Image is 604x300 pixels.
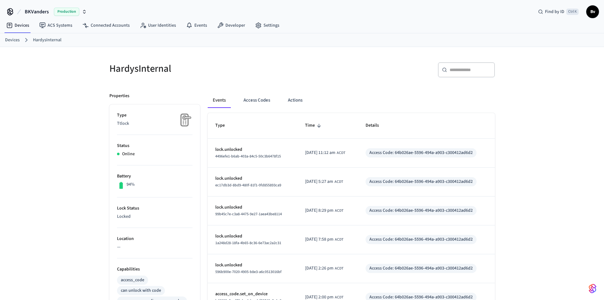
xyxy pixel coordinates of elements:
[587,6,598,17] span: Bv
[238,93,275,108] button: Access Codes
[33,37,62,43] a: HardysInternal
[77,20,135,31] a: Connected Accounts
[305,265,334,272] span: [DATE] 2:26 pm
[305,207,343,214] div: Australia/Adelaide
[335,237,343,243] span: ACDT
[215,175,290,182] p: lock.unlocked
[334,179,343,185] span: ACDT
[369,178,473,185] div: Access Code: 64b026ae-5596-494a-a903-c300412ad6d2
[127,181,135,188] p: 94%
[215,269,282,275] span: 596b900e-7020-4905-b8e3-a6c0513016bf
[109,93,129,99] p: Properties
[117,143,192,149] p: Status
[369,265,473,272] div: Access Code: 64b026ae-5596-494a-a903-c300412ad6d2
[305,265,343,272] div: Australia/Adelaide
[181,20,212,31] a: Events
[305,236,334,243] span: [DATE] 7:58 pm
[117,173,192,180] p: Battery
[215,183,281,188] span: ec17db3d-8bd9-480f-81f1-0fd855893ca9
[305,178,333,185] span: [DATE] 5:27 am
[533,6,584,17] div: Find by IDCtrl K
[109,62,298,75] h5: HardysInternal
[117,120,192,127] p: Ttlock
[1,20,34,31] a: Devices
[305,121,323,130] span: Time
[5,37,20,43] a: Devices
[117,266,192,273] p: Capabilities
[117,236,192,242] p: Location
[250,20,284,31] a: Settings
[369,236,473,243] div: Access Code: 64b026ae-5596-494a-a903-c300412ad6d2
[335,208,343,214] span: ACDT
[208,93,495,108] div: ant example
[215,211,282,217] span: 99b45c7e-c3a8-4475-9e27-1aea43be8114
[117,244,192,250] p: —
[566,9,579,15] span: Ctrl K
[121,277,144,283] div: access_code
[117,213,192,220] p: Locked
[215,154,281,159] span: 4496efe1-b6ab-403a-84c5-50c3b6478f15
[369,207,473,214] div: Access Code: 64b026ae-5596-494a-a903-c300412ad6d2
[177,112,192,128] img: Placeholder Lock Image
[337,150,345,156] span: ACDT
[212,20,250,31] a: Developer
[215,121,233,130] span: Type
[215,204,290,211] p: lock.unlocked
[121,287,161,294] div: can unlock with code
[305,150,345,156] div: Australia/Adelaide
[215,233,290,240] p: lock.unlocked
[215,240,281,246] span: 1a248d28-18fa-4b65-8c36-6e73ac2a2c31
[335,266,343,271] span: ACDT
[586,5,599,18] button: Bv
[215,291,290,297] p: access_code.set_on_device
[34,20,77,31] a: ACS Systems
[305,178,343,185] div: Australia/Adelaide
[589,283,596,294] img: SeamLogoGradient.69752ec5.svg
[545,9,564,15] span: Find by ID
[305,207,334,214] span: [DATE] 8:29 pm
[283,93,308,108] button: Actions
[369,150,473,156] div: Access Code: 64b026ae-5596-494a-a903-c300412ad6d2
[208,93,231,108] button: Events
[305,150,335,156] span: [DATE] 11:12 am
[135,20,181,31] a: User Identities
[122,151,135,157] p: Online
[305,236,343,243] div: Australia/Adelaide
[54,8,79,16] span: Production
[117,112,192,119] p: Type
[25,8,49,16] span: BKVanders
[117,205,192,212] p: Lock Status
[366,121,387,130] span: Details
[215,262,290,269] p: lock.unlocked
[215,146,290,153] p: lock.unlocked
